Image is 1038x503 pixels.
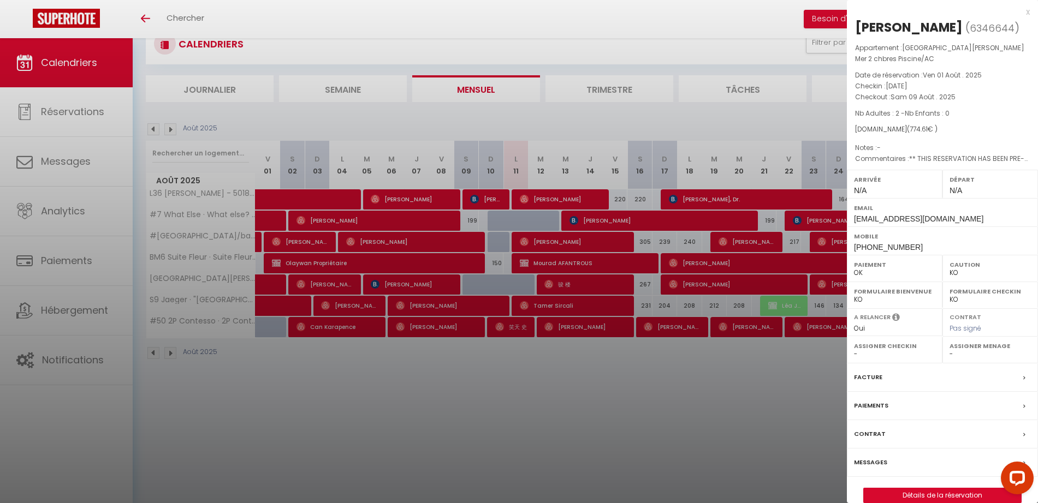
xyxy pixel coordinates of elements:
label: Contrat [854,428,886,440]
span: Sam 09 Août . 2025 [891,92,956,101]
span: [DATE] [886,81,907,91]
span: Ven 01 Août . 2025 [923,70,982,80]
p: Commentaires : [855,153,1030,164]
span: [EMAIL_ADDRESS][DOMAIN_NAME] [854,214,983,223]
p: Checkin : [855,81,1030,92]
p: Appartement : [855,43,1030,64]
div: [PERSON_NAME] [855,19,963,36]
div: x [847,5,1030,19]
i: Sélectionner OUI si vous souhaiter envoyer les séquences de messages post-checkout [892,313,900,325]
label: Facture [854,372,882,383]
span: Nb Adultes : 2 - [855,109,950,118]
div: [DOMAIN_NAME] [855,124,1030,135]
label: Assigner Menage [950,340,1031,351]
span: Nb Enfants : 0 [905,109,950,118]
label: Paiements [854,400,888,411]
span: ( ) [965,20,1019,35]
span: [GEOGRAPHIC_DATA][PERSON_NAME] Mer 2 chbres Piscine/AC [855,43,1024,63]
span: N/A [854,186,867,195]
label: Contrat [950,313,981,320]
span: 6346644 [970,21,1015,35]
label: Assigner Checkin [854,340,935,351]
a: Détails de la réservation [864,488,1021,502]
span: ( € ) [907,124,938,134]
span: [PHONE_NUMBER] [854,243,923,251]
label: Paiement [854,259,935,270]
span: 774.61 [910,124,928,134]
p: Notes : [855,142,1030,153]
iframe: LiveChat chat widget [992,457,1038,503]
label: Email [854,202,1031,213]
p: Date de réservation : [855,70,1030,81]
label: A relancer [854,313,891,322]
label: Mobile [854,231,1031,242]
span: Pas signé [950,324,981,333]
label: Caution [950,259,1031,270]
label: Formulaire Bienvenue [854,286,935,297]
span: N/A [950,186,962,195]
span: - [877,143,881,152]
label: Départ [950,174,1031,185]
p: Checkout : [855,92,1030,103]
label: Formulaire Checkin [950,286,1031,297]
button: Détails de la réservation [863,488,1022,503]
label: Messages [854,457,887,468]
label: Arrivée [854,174,935,185]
